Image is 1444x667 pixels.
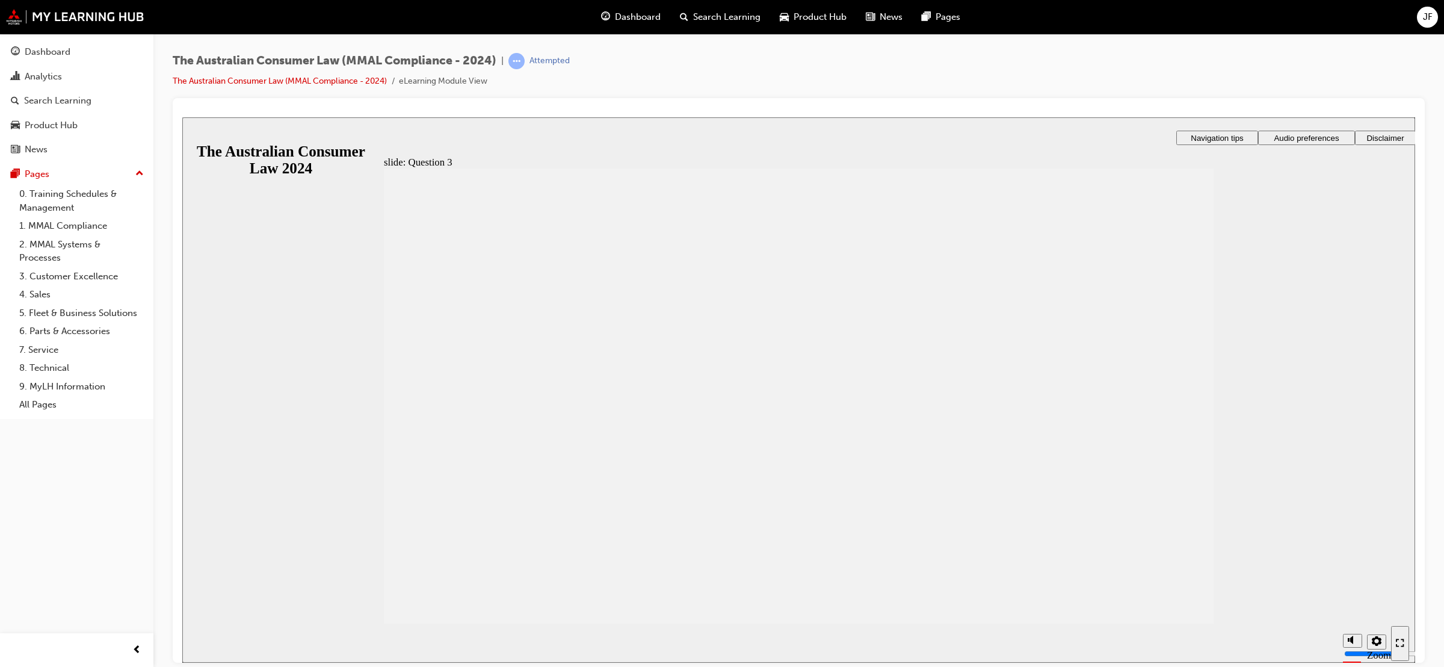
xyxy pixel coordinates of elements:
[994,13,1076,28] button: Navigation tips
[399,75,487,88] li: eLearning Module View
[25,45,70,59] div: Dashboard
[25,70,62,84] div: Analytics
[173,54,496,68] span: The Australian Consumer Law (MMAL Compliance - 2024)
[1162,532,1239,541] input: volume
[14,377,149,396] a: 9. MyLH Information
[14,217,149,235] a: 1. MMAL Compliance
[11,72,20,82] span: chart-icon
[508,53,525,69] span: learningRecordVerb_ATTEMPT-icon
[11,169,20,180] span: pages-icon
[670,5,770,29] a: search-iconSearch Learning
[11,96,19,107] span: search-icon
[912,5,970,29] a: pages-iconPages
[1185,517,1204,532] button: Settings
[922,10,931,25] span: pages-icon
[14,267,149,286] a: 3. Customer Excellence
[135,166,144,182] span: up-icon
[1423,10,1433,24] span: JF
[14,185,149,217] a: 0. Training Schedules & Management
[173,76,387,86] a: The Australian Consumer Law (MMAL Compliance - 2024)
[1076,13,1173,28] button: Audio preferences
[794,10,847,24] span: Product Hub
[1184,16,1221,25] span: Disclaimer
[866,10,875,25] span: news-icon
[14,396,149,414] a: All Pages
[1209,509,1227,544] button: Enter full-screen (Ctrl+Alt+F)
[1155,506,1203,545] div: misc controls
[1185,532,1209,568] label: Zoom to fit
[501,54,504,68] span: |
[1161,517,1180,530] button: Mute (Ctrl+Alt+M)
[770,5,856,29] a: car-iconProduct Hub
[856,5,912,29] a: news-iconNews
[25,167,49,181] div: Pages
[880,10,902,24] span: News
[1209,506,1227,545] nav: slide navigation
[1173,13,1233,28] button: Disclaimer
[6,9,144,25] img: mmal
[1008,16,1061,25] span: Navigation tips
[591,5,670,29] a: guage-iconDashboard
[24,94,91,108] div: Search Learning
[14,304,149,323] a: 5. Fleet & Business Solutions
[11,120,20,131] span: car-icon
[5,39,149,163] button: DashboardAnalyticsSearch LearningProduct HubNews
[1417,7,1438,28] button: JF
[936,10,960,24] span: Pages
[11,144,20,155] span: news-icon
[14,285,149,304] a: 4. Sales
[693,10,761,24] span: Search Learning
[14,359,149,377] a: 8. Technical
[132,643,141,658] span: prev-icon
[1091,16,1156,25] span: Audio preferences
[5,138,149,161] a: News
[5,41,149,63] a: Dashboard
[5,163,149,185] button: Pages
[25,143,48,157] div: News
[5,66,149,88] a: Analytics
[780,10,789,25] span: car-icon
[680,10,688,25] span: search-icon
[14,322,149,341] a: 6. Parts & Accessories
[529,55,570,67] div: Attempted
[14,341,149,359] a: 7. Service
[14,235,149,267] a: 2. MMAL Systems & Processes
[5,114,149,137] a: Product Hub
[5,90,149,112] a: Search Learning
[11,47,20,58] span: guage-icon
[615,10,661,24] span: Dashboard
[601,10,610,25] span: guage-icon
[25,119,78,132] div: Product Hub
